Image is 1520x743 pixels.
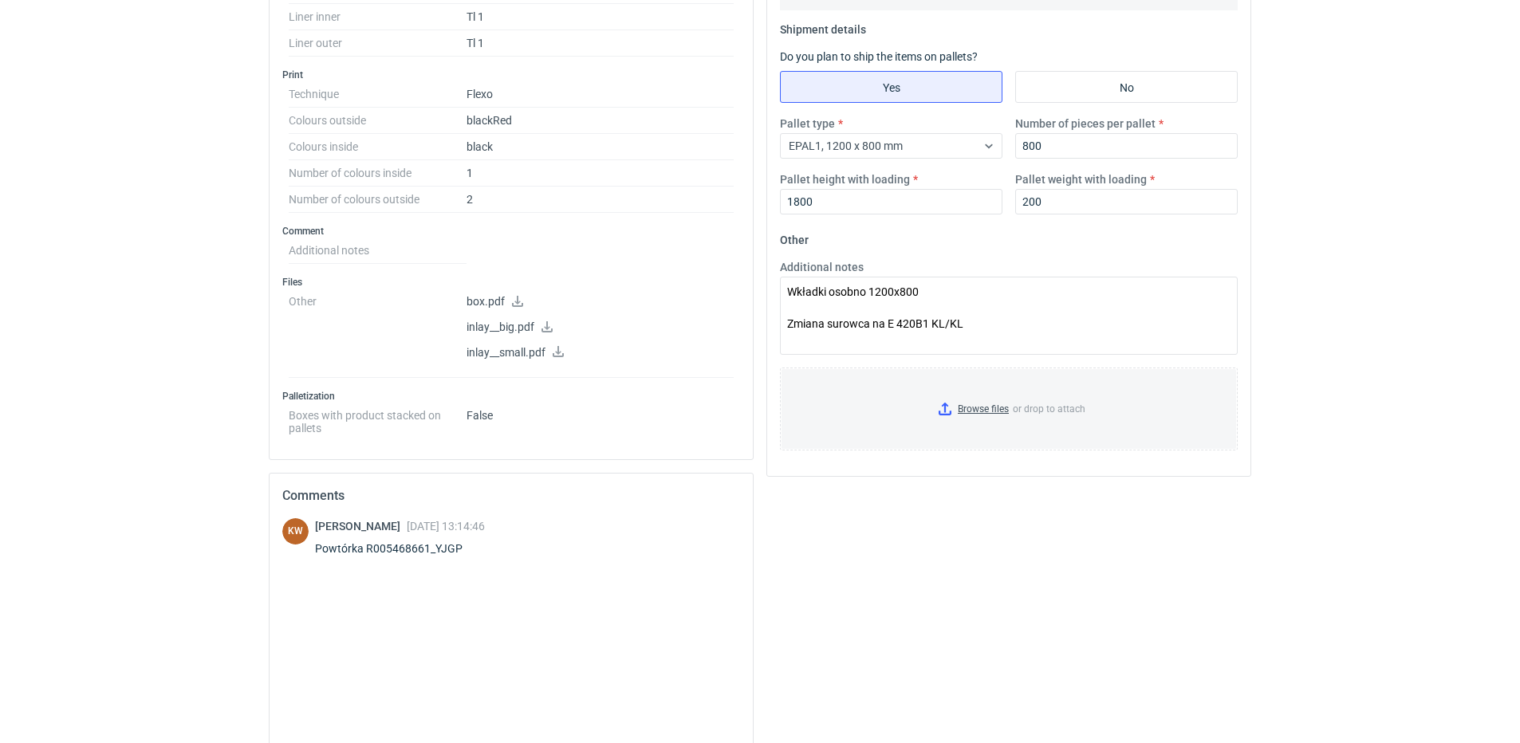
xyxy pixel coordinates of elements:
[780,227,809,246] legend: Other
[780,50,978,63] label: Do you plan to ship the items on pallets?
[289,81,467,108] dt: Technique
[289,108,467,134] dt: Colours outside
[780,116,835,132] label: Pallet type
[1015,171,1147,187] label: Pallet weight with loading
[789,140,903,152] span: EPAL1, 1200 x 800 mm
[467,30,734,57] dd: Tl 1
[467,108,734,134] dd: black Red
[1015,71,1238,103] label: No
[1015,133,1238,159] input: 0
[289,289,467,378] dt: Other
[467,295,734,309] p: box.pdf
[289,160,467,187] dt: Number of colours inside
[289,187,467,213] dt: Number of colours outside
[467,134,734,160] dd: black
[289,30,467,57] dt: Liner outer
[289,403,467,434] dt: Boxes with product stacked on pallets
[780,71,1002,103] label: Yes
[781,368,1237,450] label: or drop to attach
[315,520,407,533] span: [PERSON_NAME]
[780,259,864,275] label: Additional notes
[282,390,740,403] h3: Palletization
[282,276,740,289] h3: Files
[315,541,485,556] div: Powtórka R005468661_YJGP
[467,320,734,335] p: inlay__big.pdf
[282,225,740,238] h3: Comment
[780,17,866,36] legend: Shipment details
[282,518,309,544] div: Klaudia Wiśniewska
[467,187,734,213] dd: 2
[407,520,485,533] span: [DATE] 13:14:46
[289,4,467,30] dt: Liner inner
[282,69,740,81] h3: Print
[780,171,910,187] label: Pallet height with loading
[780,189,1002,214] input: 0
[1015,189,1238,214] input: 0
[282,486,740,505] h2: Comments
[282,518,309,544] figcaption: KW
[467,160,734,187] dd: 1
[289,134,467,160] dt: Colours inside
[467,4,734,30] dd: Tl 1
[1015,116,1156,132] label: Number of pieces per pallet
[780,277,1238,355] textarea: Wkładki osobno 1200x800 Zmiana surowca na E 420B1 KL/KL
[467,81,734,108] dd: Flexo
[467,346,734,360] p: inlay__small.pdf
[289,238,467,264] dt: Additional notes
[467,403,734,434] dd: False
